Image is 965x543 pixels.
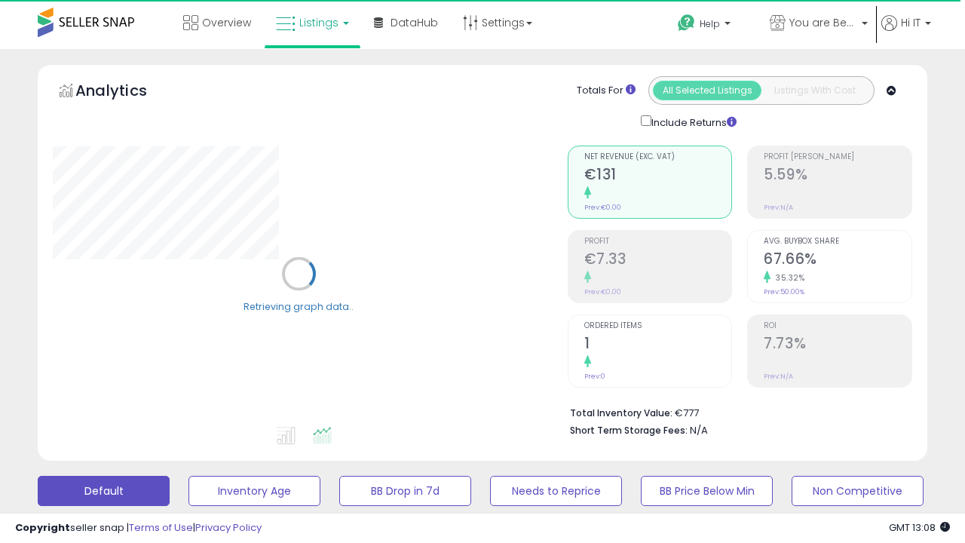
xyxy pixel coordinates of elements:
[641,476,773,506] button: BB Price Below Min
[570,406,672,419] b: Total Inventory Value:
[764,250,911,271] h2: 67.66%
[792,476,924,506] button: Non Competitive
[584,203,621,212] small: Prev: €0.00
[764,335,911,355] h2: 7.73%
[700,17,720,30] span: Help
[490,476,622,506] button: Needs to Reprice
[584,322,732,330] span: Ordered Items
[584,166,732,186] h2: €131
[584,335,732,355] h2: 1
[584,153,732,161] span: Net Revenue (Exc. VAT)
[761,81,869,100] button: Listings With Cost
[339,476,471,506] button: BB Drop in 7d
[653,81,761,100] button: All Selected Listings
[881,15,931,49] a: Hi IT
[584,372,605,381] small: Prev: 0
[129,520,193,535] a: Terms of Use
[584,287,621,296] small: Prev: €0.00
[15,521,262,535] div: seller snap | |
[630,112,754,130] div: Include Returns
[666,2,756,49] a: Help
[764,238,911,246] span: Avg. Buybox Share
[764,203,793,212] small: Prev: N/A
[391,15,438,30] span: DataHub
[38,476,170,506] button: Default
[789,15,857,30] span: You are Beautiful (IT)
[764,287,804,296] small: Prev: 50.00%
[901,15,921,30] span: Hi IT
[764,322,911,330] span: ROI
[577,84,636,98] div: Totals For
[677,14,696,32] i: Get Help
[764,166,911,186] h2: 5.59%
[15,520,70,535] strong: Copyright
[584,250,732,271] h2: €7.33
[299,15,339,30] span: Listings
[570,403,902,421] li: €777
[584,238,732,246] span: Profit
[770,272,804,284] small: 35.32%
[202,15,251,30] span: Overview
[195,520,262,535] a: Privacy Policy
[570,424,688,437] b: Short Term Storage Fees:
[690,423,708,437] span: N/A
[764,372,793,381] small: Prev: N/A
[188,476,320,506] button: Inventory Age
[244,299,354,313] div: Retrieving graph data..
[889,520,950,535] span: 2025-10-9 13:08 GMT
[764,153,911,161] span: Profit [PERSON_NAME]
[75,80,176,105] h5: Analytics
